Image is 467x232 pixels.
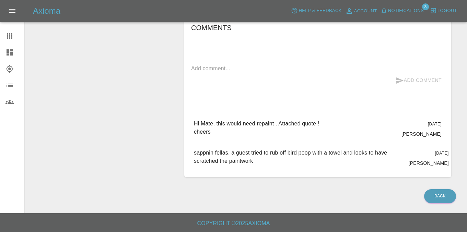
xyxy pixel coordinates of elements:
[435,151,448,156] span: [DATE]
[388,7,424,15] span: Notifications
[299,7,341,15] span: Help & Feedback
[409,160,449,167] p: [PERSON_NAME]
[424,189,456,203] a: Back
[191,22,444,33] h6: Comments
[343,5,379,16] a: Account
[437,7,457,15] span: Logout
[4,3,21,19] button: Open drawer
[5,219,462,228] h6: Copyright © 2025 Axioma
[428,122,442,126] span: [DATE]
[289,5,343,16] button: Help & Feedback
[354,7,377,15] span: Account
[33,5,60,16] h5: Axioma
[428,5,459,16] button: Logout
[194,149,403,165] p: sappnin fellas, a guest tried to rub off bird poop with a towel and looks to have scratched the p...
[194,120,321,136] p: Hi Mate, this would need repaint . Attached quote ! cheers
[422,3,429,10] span: 3
[401,131,442,137] p: [PERSON_NAME]
[379,5,425,16] button: Notifications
